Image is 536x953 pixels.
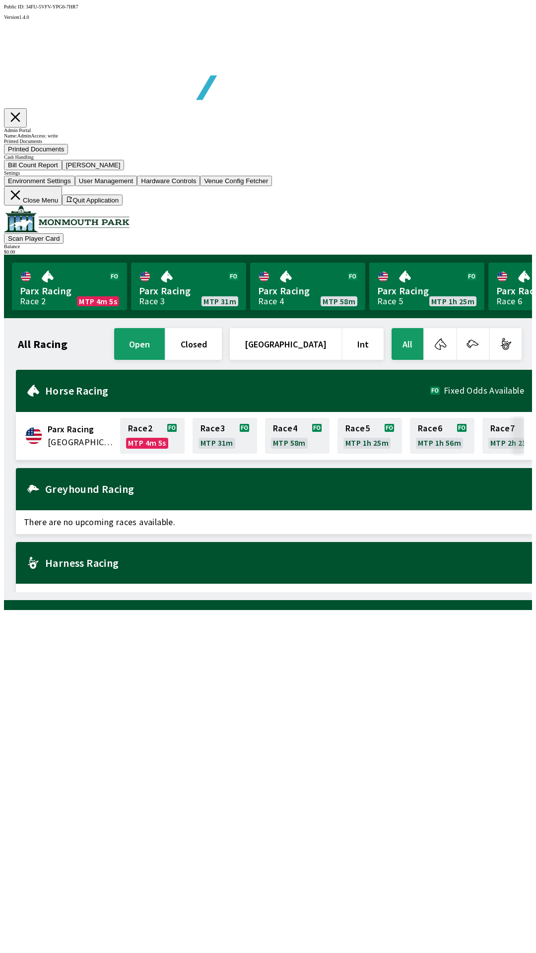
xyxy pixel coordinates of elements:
[201,439,233,447] span: MTP 31m
[193,418,257,454] a: Race3MTP 31m
[345,424,370,432] span: Race 5
[444,387,524,395] span: Fixed Odds Available
[265,418,330,454] a: Race4MTP 58m
[273,424,297,432] span: Race 4
[4,138,532,144] div: Printed Documents
[27,20,312,125] img: global tote logo
[75,176,137,186] button: User Management
[418,424,442,432] span: Race 6
[4,133,532,138] div: Name: Admin Access: write
[4,176,75,186] button: Environment Settings
[26,4,78,9] span: 34FU-5VFV-YPG6-7HR7
[377,284,476,297] span: Parx Racing
[431,297,474,305] span: MTP 1h 25m
[4,144,68,154] button: Printed Documents
[4,4,532,9] div: Public ID:
[12,263,127,310] a: Parx RacingRace 2MTP 4m 5s
[4,186,62,205] button: Close Menu
[139,284,238,297] span: Parx Racing
[79,297,117,305] span: MTP 4m 5s
[4,154,532,160] div: Cash Handling
[45,559,524,567] h2: Harness Racing
[4,244,532,249] div: Balance
[496,297,522,305] div: Race 6
[166,328,222,360] button: closed
[137,176,200,186] button: Hardware Controls
[4,249,532,255] div: $ 0.00
[200,176,272,186] button: Venue Config Fetcher
[377,297,403,305] div: Race 5
[369,263,484,310] a: Parx RacingRace 5MTP 1h 25m
[323,297,355,305] span: MTP 58m
[258,284,357,297] span: Parx Racing
[250,263,365,310] a: Parx RacingRace 4MTP 58m
[120,418,185,454] a: Race2MTP 4m 5s
[273,439,306,447] span: MTP 58m
[114,328,165,360] button: open
[128,424,152,432] span: Race 2
[16,584,532,608] span: There are no upcoming races available.
[48,436,114,449] span: United States
[201,424,225,432] span: Race 3
[490,424,515,432] span: Race 7
[203,297,236,305] span: MTP 31m
[410,418,474,454] a: Race6MTP 1h 56m
[45,485,524,493] h2: Greyhound Racing
[4,233,64,244] button: Scan Player Card
[392,328,423,360] button: All
[48,423,114,436] span: Parx Racing
[62,195,123,205] button: Quit Application
[45,387,430,395] h2: Horse Racing
[4,170,532,176] div: Settings
[4,128,532,133] div: Admin Portal
[418,439,461,447] span: MTP 1h 56m
[258,297,284,305] div: Race 4
[20,297,46,305] div: Race 2
[131,263,246,310] a: Parx RacingRace 3MTP 31m
[20,284,119,297] span: Parx Racing
[490,439,534,447] span: MTP 2h 23m
[342,328,384,360] button: Int
[128,439,166,447] span: MTP 4m 5s
[230,328,341,360] button: [GEOGRAPHIC_DATA]
[4,160,62,170] button: Bill Count Report
[139,297,165,305] div: Race 3
[345,439,389,447] span: MTP 1h 25m
[4,14,532,20] div: Version 1.4.0
[62,160,125,170] button: [PERSON_NAME]
[18,340,67,348] h1: All Racing
[16,510,532,534] span: There are no upcoming races available.
[337,418,402,454] a: Race5MTP 1h 25m
[4,205,130,232] img: venue logo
